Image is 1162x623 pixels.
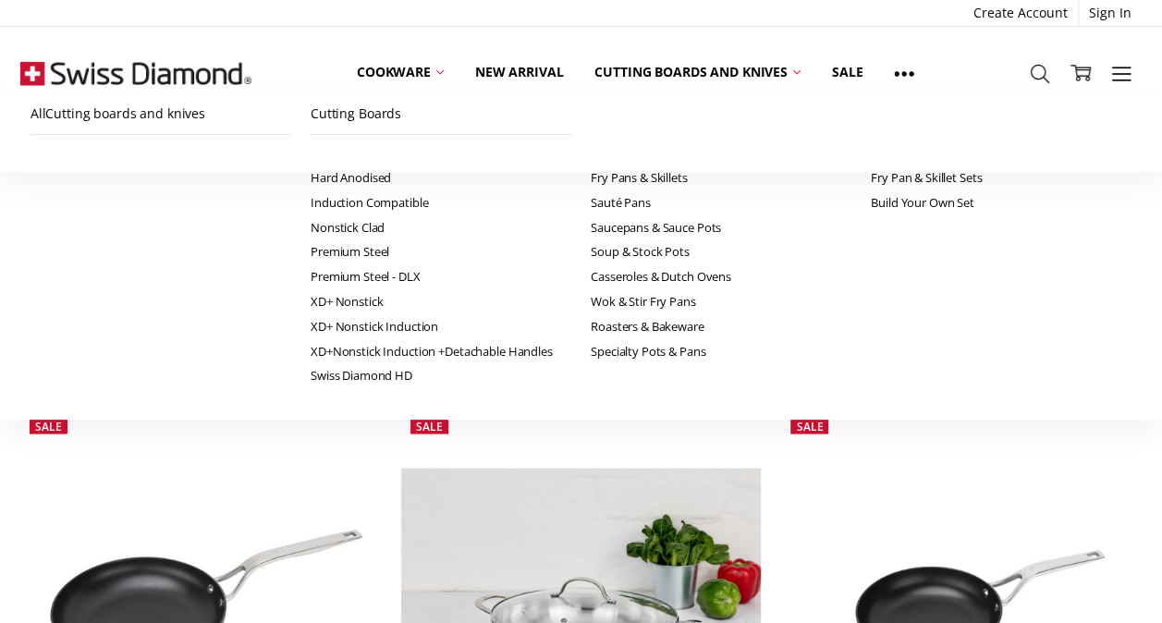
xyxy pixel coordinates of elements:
[459,52,579,92] a: New arrival
[816,52,878,92] a: Sale
[796,418,823,434] span: Sale
[416,418,443,434] span: Sale
[20,27,251,119] img: Free Shipping On Every Order
[311,93,571,135] a: Cutting Boards
[878,52,930,93] a: Show All
[341,52,459,92] a: Cookware
[35,418,62,434] span: Sale
[579,52,816,92] a: Cutting boards and knives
